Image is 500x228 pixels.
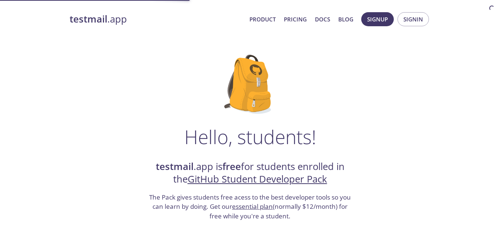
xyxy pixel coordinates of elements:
[148,160,352,186] h2: .app is for students enrolled in the
[284,14,307,24] a: Pricing
[338,14,353,24] a: Blog
[188,173,327,186] a: GitHub Student Developer Pack
[70,13,107,25] strong: testmail
[156,160,194,173] strong: testmail
[232,202,273,211] a: essential plan
[222,160,241,173] strong: free
[70,13,244,25] a: testmail.app
[397,12,429,26] button: Signin
[403,14,423,24] span: Signin
[224,55,276,114] img: github-student-backpack.png
[148,193,352,221] h3: The Pack gives students free acess to the best developer tools so you can learn by doing. Get our...
[184,126,316,148] h1: Hello, students!
[367,14,388,24] span: Signup
[361,12,394,26] button: Signup
[249,14,276,24] a: Product
[315,14,330,24] a: Docs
